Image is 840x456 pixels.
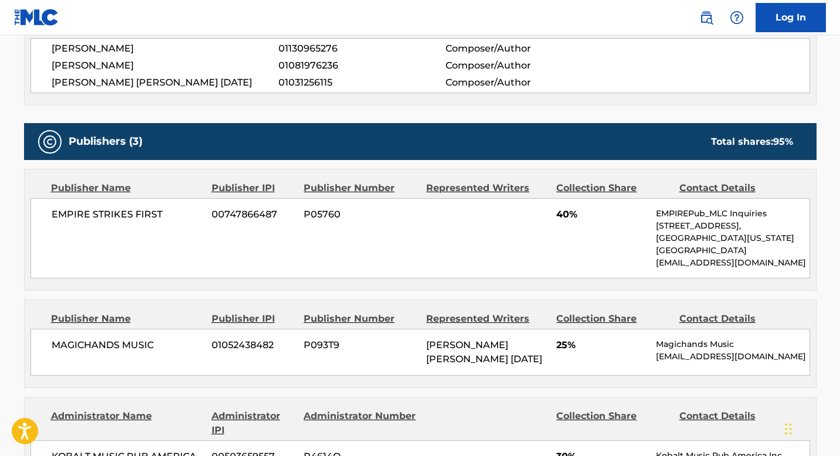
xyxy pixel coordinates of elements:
span: 25% [556,338,647,352]
p: [EMAIL_ADDRESS][DOMAIN_NAME] [656,257,809,269]
span: Composer/Author [445,59,597,73]
span: 00747866487 [212,207,295,222]
span: 95 % [773,136,793,147]
img: Publishers [43,135,57,149]
img: search [699,11,713,25]
span: [PERSON_NAME] [PERSON_NAME] [DATE] [426,339,542,365]
div: Publisher IPI [212,312,295,326]
span: 01081976236 [278,59,445,73]
span: Composer/Author [445,76,597,90]
div: Publisher Number [304,181,417,195]
span: [PERSON_NAME] [PERSON_NAME] [DATE] [52,76,279,90]
span: P05760 [304,207,417,222]
div: Collection Share [556,312,670,326]
p: [GEOGRAPHIC_DATA] [656,244,809,257]
div: Collection Share [556,409,670,437]
div: Publisher Name [51,312,203,326]
span: [PERSON_NAME] [52,42,279,56]
span: Composer/Author [445,42,597,56]
div: Contact Details [679,312,793,326]
div: Drag [785,411,792,447]
span: 40% [556,207,647,222]
img: MLC Logo [14,9,59,26]
div: Administrator IPI [212,409,295,437]
span: 01031256115 [278,76,445,90]
div: Publisher Number [304,312,417,326]
span: 01130965276 [278,42,445,56]
span: MAGICHANDS MUSIC [52,338,203,352]
span: P093T9 [304,338,417,352]
p: Magichands Music [656,338,809,350]
p: [EMAIL_ADDRESS][DOMAIN_NAME] [656,350,809,363]
div: Represented Writers [426,312,547,326]
h5: Publishers (3) [69,135,142,148]
img: help [730,11,744,25]
div: Collection Share [556,181,670,195]
div: Publisher Name [51,181,203,195]
a: Log In [756,3,826,32]
div: Administrator Number [304,409,417,437]
span: EMPIRE STRIKES FIRST [52,207,203,222]
div: Publisher IPI [212,181,295,195]
div: Administrator Name [51,409,203,437]
div: Total shares: [711,135,793,149]
p: EMPIREPub_MLC Inquiries [656,207,809,220]
p: [GEOGRAPHIC_DATA][US_STATE] [656,232,809,244]
iframe: Chat Widget [781,400,840,456]
div: Contact Details [679,181,793,195]
a: Public Search [695,6,718,29]
div: Help [725,6,749,29]
span: [PERSON_NAME] [52,59,279,73]
div: Contact Details [679,409,793,437]
p: [STREET_ADDRESS], [656,220,809,232]
div: Represented Writers [426,181,547,195]
span: 01052438482 [212,338,295,352]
